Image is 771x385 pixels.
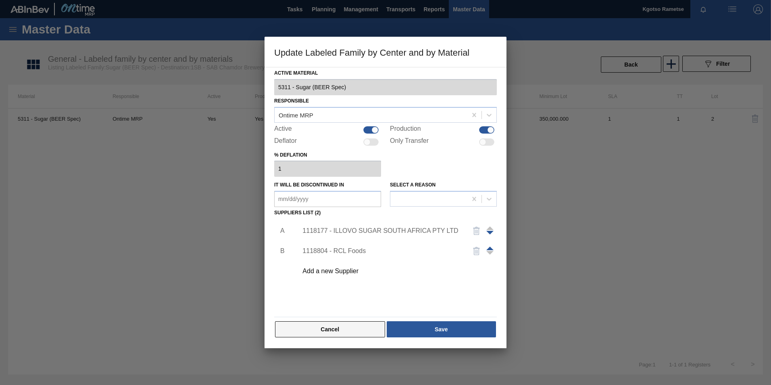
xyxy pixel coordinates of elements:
[274,210,321,216] label: Suppliers list (2)
[387,321,496,337] button: Save
[274,137,297,147] label: Deflator
[274,98,309,104] label: Responsible
[302,227,461,234] div: 1118177 - ILLOVO SUGAR SOUTH AFRICA PTY LTD
[274,191,381,207] input: mm/dd/yyyy
[274,241,287,261] li: B
[265,37,506,67] h3: Update Labeled Family by Center and by Material
[390,125,421,135] label: Production
[274,221,287,241] li: A
[486,247,494,250] span: Move up
[274,125,292,135] label: Active
[279,111,313,118] div: Ontime MRP
[302,268,461,275] div: Add a new Supplier
[472,246,481,256] img: delete-icon
[472,226,481,236] img: delete-icon
[390,182,436,188] label: Select a reason
[275,321,385,337] button: Cancel
[274,182,344,188] label: It will be discontinued in
[486,231,494,234] span: Move up
[467,221,486,241] button: delete-icon
[467,241,486,261] button: delete-icon
[274,149,381,161] label: % deflation
[274,67,497,79] label: Active Material
[390,137,429,147] label: Only Transfer
[302,247,461,255] div: 1118804 - RCL Foods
